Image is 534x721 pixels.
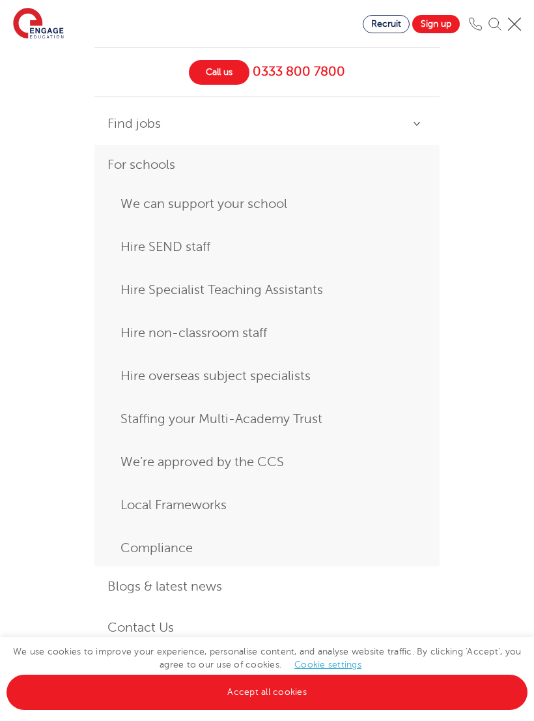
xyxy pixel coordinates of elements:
[7,647,527,697] span: We use cookies to improve your experience, personalise content, and analyse website traffic. By c...
[7,675,527,710] a: Accept all cookies
[371,19,401,29] span: Recruit
[412,15,460,33] a: Sign up
[120,537,414,560] a: Compliance
[488,18,501,31] img: Search
[107,573,427,601] a: Blogs & latest news
[120,493,414,517] a: Local Frameworks
[189,60,249,85] span: Call us
[13,8,64,40] img: Engage Education
[107,614,427,642] a: Contact Us
[120,364,414,388] a: Hire overseas subject specialists
[189,60,345,85] a: Call us 0333 800 7800
[120,450,414,474] a: We’re approved by the CCS
[294,660,361,669] a: Cookie settings
[120,278,414,302] a: Hire Specialist Teaching Assistants
[120,192,414,216] a: We can support your school
[107,151,427,179] a: For schools
[508,18,521,31] img: Mobile Menu
[363,15,410,33] a: Recruit
[120,321,414,345] a: Hire non-classroom staff
[253,61,345,83] span: 0333 800 7800
[469,18,482,31] img: Phone
[120,407,414,431] a: Staffing your Multi-Academy Trust
[120,235,414,259] a: Hire SEND staff
[107,110,427,138] a: Find jobs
